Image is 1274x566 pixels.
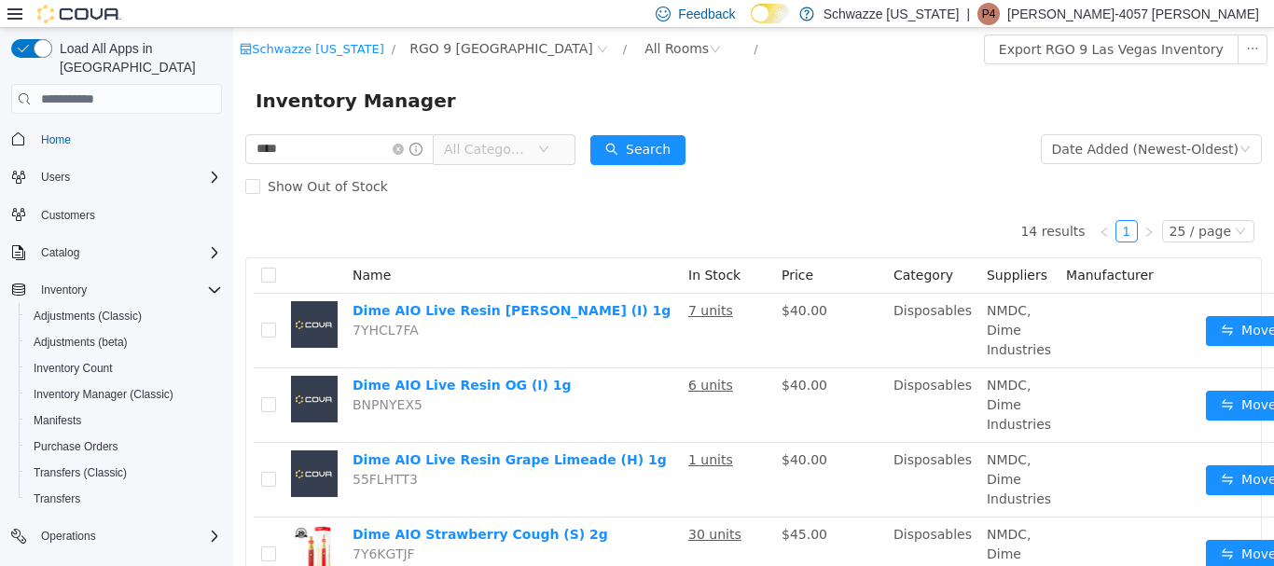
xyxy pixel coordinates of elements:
button: Users [4,164,229,190]
i: icon: shop [7,15,19,27]
button: Catalog [4,240,229,266]
button: Home [4,125,229,152]
a: Home [34,129,78,151]
span: Adjustments (Classic) [26,305,222,327]
div: Patrick-4057 Leyba [977,3,1000,25]
span: NMDC, Dime Industries [754,424,818,478]
span: $45.00 [548,499,594,514]
input: Dark Mode [751,4,790,23]
span: Show Out of Stock [27,151,162,166]
span: Dark Mode [751,23,752,24]
span: Purchase Orders [26,435,222,458]
td: Disposables [653,490,746,564]
span: Inventory [34,279,222,301]
img: Dime AIO Live Resin King Louis XIII (I) 1g placeholder [58,273,104,320]
span: Users [41,170,70,185]
u: 1 units [455,424,500,439]
a: Dime AIO Live Resin [PERSON_NAME] (I) 1g [119,275,437,290]
span: Manifests [26,409,222,432]
button: Adjustments (beta) [19,329,229,355]
u: 6 units [455,350,500,365]
span: Category [660,240,720,255]
i: icon: down [1006,116,1018,129]
a: Manifests [26,409,89,432]
span: Inventory Count [34,361,113,376]
span: Price [548,240,580,255]
span: In Stock [455,240,507,255]
a: Dime AIO Live Resin OG (I) 1g [119,350,339,365]
span: 55FLHTT3 [119,444,185,459]
div: 25 / page [936,193,998,214]
button: icon: swapMove [973,363,1059,393]
img: Dime AIO Live Resin Grape Limeade (H) 1g placeholder [58,422,104,469]
span: Suppliers [754,240,814,255]
span: Inventory Manager [22,58,234,88]
span: Transfers [34,491,80,506]
button: Manifests [19,407,229,434]
span: Transfers [26,488,222,510]
span: $40.00 [548,350,594,365]
span: Inventory Manager (Classic) [26,383,222,406]
span: Transfers (Classic) [26,462,222,484]
p: Schwazze [US_STATE] [824,3,960,25]
span: Load All Apps in [GEOGRAPHIC_DATA] [52,39,222,76]
span: Name [119,240,158,255]
span: Customers [41,208,95,223]
a: Adjustments (beta) [26,331,135,353]
span: $40.00 [548,275,594,290]
span: Catalog [41,245,79,260]
td: Disposables [653,266,746,340]
span: / [159,14,162,28]
div: All Rooms [411,7,476,35]
span: NMDC, Dime Industries [754,350,818,404]
button: icon: swapMove [973,512,1059,542]
button: Inventory [4,277,229,303]
span: All Categories [211,112,296,131]
button: Export RGO 9 Las Vegas Inventory [751,7,1005,36]
li: 14 results [787,192,852,214]
span: $40.00 [548,424,594,439]
span: Manifests [34,413,81,428]
button: icon: swapMove [973,437,1059,467]
span: Adjustments (beta) [34,335,128,350]
span: NMDC, Dime Industries [754,275,818,329]
button: Inventory Count [19,355,229,381]
span: Catalog [34,242,222,264]
button: icon: ellipsis [1004,7,1034,36]
button: icon: swapMove [973,288,1059,318]
span: Adjustments (beta) [26,331,222,353]
li: Previous Page [860,192,882,214]
button: Inventory Manager (Classic) [19,381,229,407]
div: Date Added (Newest-Oldest) [819,107,1005,135]
span: BNPNYEX5 [119,369,189,384]
li: Next Page [905,192,927,214]
span: Feedback [678,5,735,23]
a: icon: shopSchwazze [US_STATE] [7,14,151,28]
p: [PERSON_NAME]-4057 [PERSON_NAME] [1007,3,1259,25]
span: Inventory [41,283,87,297]
a: Transfers (Classic) [26,462,134,484]
span: 7YHCL7FA [119,295,186,310]
span: RGO 9 Las Vegas [176,10,360,31]
i: icon: left [865,199,877,210]
button: Purchase Orders [19,434,229,460]
i: icon: right [910,199,921,210]
button: Operations [4,523,229,549]
span: NMDC, Dime Industries [754,499,818,553]
u: 7 units [455,275,500,290]
u: 30 units [455,499,508,514]
span: 7Y6KGTJF [119,518,182,533]
span: / [390,14,394,28]
p: | [966,3,970,25]
span: Customers [34,203,222,227]
span: Home [34,127,222,150]
a: Inventory Manager (Classic) [26,383,181,406]
span: Transfers (Classic) [34,465,127,480]
img: Dime AIO Strawberry Cough (S) 2g hero shot [58,497,104,544]
a: 1 [883,193,904,214]
img: Dime AIO Live Resin OG (I) 1g placeholder [58,348,104,394]
span: Operations [41,529,96,544]
a: Customers [34,204,103,227]
td: Disposables [653,415,746,490]
i: icon: down [305,116,316,129]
